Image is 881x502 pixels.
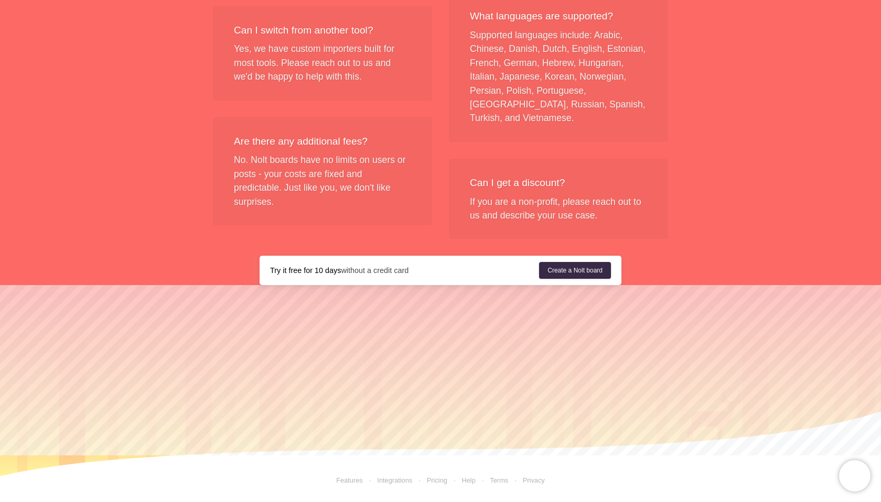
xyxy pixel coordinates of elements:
strong: Try it free for 10 days [270,266,341,275]
a: Help [461,476,475,484]
a: Pricing [412,476,447,484]
div: Can I get a discount? [470,176,647,191]
a: Create a Nolt board [539,262,611,279]
div: No. Nolt boards have no limits on users or posts - your costs are fixed and predictable. Just lik... [213,117,432,225]
div: Can I switch from another tool? [234,23,411,38]
a: Integrations [363,476,412,484]
div: Yes, we have custom importers built for most tools. Please reach out to us and we'd be happy to h... [213,6,432,101]
a: Privacy [508,476,545,484]
a: Terms [476,476,508,484]
div: without a credit card [270,265,539,276]
div: Are there any additional fees? [234,134,411,149]
div: If you are a non-profit, please reach out to us and describe your use case. [449,159,668,239]
div: What languages are supported? [470,9,647,24]
iframe: Chatra live chat [839,460,871,492]
a: Features [336,476,363,484]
